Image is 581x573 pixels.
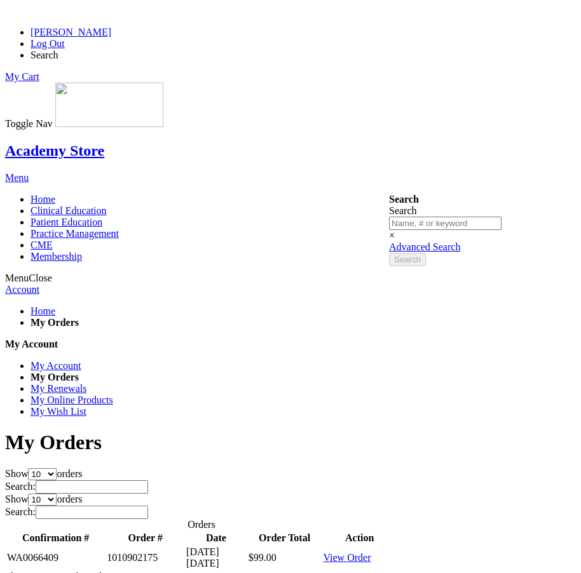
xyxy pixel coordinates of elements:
[186,546,219,557] span: [DATE]
[5,339,58,349] strong: My Account
[5,481,148,492] label: Search:
[31,251,82,262] span: Membership
[5,142,104,159] a: Academy Store
[31,50,58,60] span: Search
[5,71,39,82] a: My Cart
[31,394,113,405] a: My Online Products
[31,360,81,371] a: My Account
[5,118,53,129] span: Toggle Nav
[36,506,148,519] input: Search:
[28,468,57,480] select: Showorders
[249,552,277,563] span: $99.00
[5,273,29,283] span: Menu
[186,546,247,570] td: [DATE]
[31,27,111,37] a: [PERSON_NAME]
[389,194,419,205] strong: Search
[5,431,102,454] span: My Orders
[248,532,322,544] th: Order Total: activate to sort column ascending
[31,228,119,239] span: Practice Management
[323,552,371,563] a: View Order
[394,255,421,264] span: Search
[389,230,502,241] div: ×
[31,372,79,382] strong: My Orders
[31,194,55,205] span: Home
[5,468,82,479] label: Show orders
[389,253,426,266] button: Search
[31,306,55,316] a: Home
[5,284,39,295] a: Account
[6,546,105,570] td: WA0066409
[31,383,86,394] a: My Renewals
[31,317,79,328] strong: My Orders
[106,532,184,544] th: Order #: activate to sort column ascending
[5,506,148,517] label: Search:
[389,217,502,230] input: Name, # or keyword
[106,546,184,570] td: 1010902175
[28,494,57,506] select: Showorders
[31,205,107,216] span: Clinical Education
[5,494,82,504] label: Show orders
[31,217,102,227] span: Patient Education
[389,205,417,216] span: Search
[186,532,247,544] th: Date: activate to sort column ascending
[6,532,105,544] th: Confirmation #: activate to sort column ascending
[29,273,51,283] span: Close
[36,480,148,494] input: Search:
[31,406,86,417] a: My Wish List
[31,38,65,49] a: Log Out
[31,239,53,250] span: CME
[322,532,396,544] th: Action: activate to sort column ascending
[5,172,29,183] a: Menu
[5,519,398,530] caption: Orders
[389,241,460,252] a: Advanced Search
